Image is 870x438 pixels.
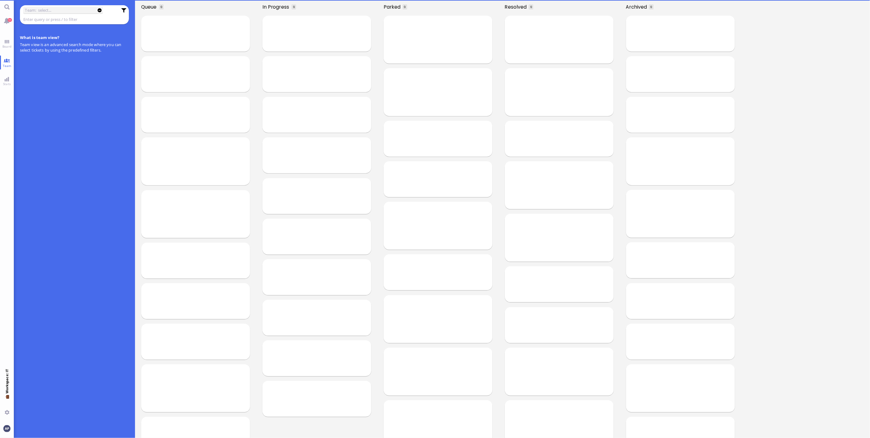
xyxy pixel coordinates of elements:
[8,18,12,22] span: 99
[20,42,129,53] p: Team view is an advanced search mode where you can select tickets by using the predefined filters.
[384,3,403,10] span: Parked
[505,3,529,10] span: Resolved
[23,16,118,23] input: Enter query or press / to filter
[5,394,9,408] span: 💼 Workspace: IT
[25,7,36,14] label: Team:
[1,44,13,49] span: Board
[293,5,295,9] span: 0
[20,35,129,40] h4: What is team view?
[530,5,532,9] span: 0
[141,3,159,10] span: Queue
[3,425,10,432] img: You
[262,3,291,10] span: In progress
[626,3,649,10] span: Archived
[651,5,652,9] span: 0
[38,7,92,14] input: select...
[1,64,13,68] span: Team
[404,5,406,9] span: 0
[160,5,162,9] span: 0
[2,82,12,86] span: Stats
